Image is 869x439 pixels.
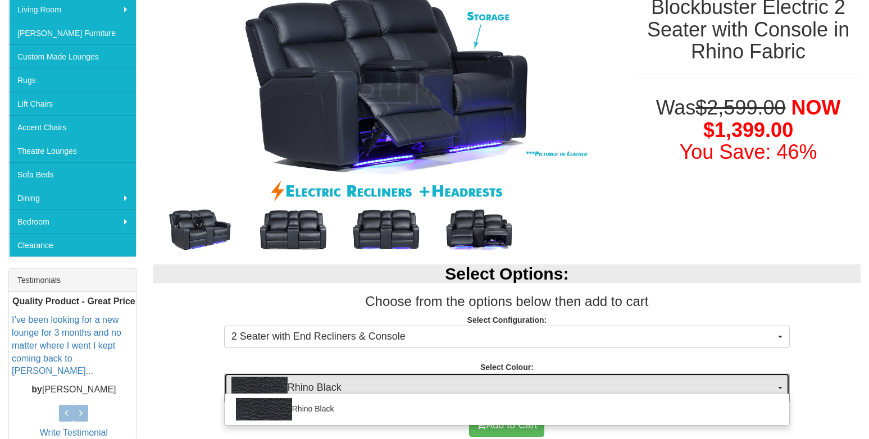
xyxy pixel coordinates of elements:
[9,209,136,233] a: Bedroom
[225,396,789,422] a: Rhino Black
[695,96,785,119] del: $2,599.00
[9,21,136,44] a: [PERSON_NAME] Furniture
[231,377,775,399] span: Rhino Black
[9,162,136,186] a: Sofa Beds
[40,428,108,437] a: Write Testimonial
[231,330,775,344] span: 2 Seater with End Recliners & Console
[236,398,292,420] img: Rhino Black
[153,294,861,309] h3: Choose from the options below then add to cart
[703,96,840,141] span: NOW $1,399.00
[680,140,817,163] font: You Save: 46%
[9,115,136,139] a: Accent Chairs
[231,377,288,399] img: Rhino Black
[12,315,121,376] a: I’ve been looking for a new lounge for 3 months and no matter where I went I kept coming back to ...
[9,139,136,162] a: Theatre Lounges
[9,68,136,92] a: Rugs
[467,315,547,324] strong: Select Configuration:
[9,186,136,209] a: Dining
[224,373,790,403] button: Rhino BlackRhino Black
[9,233,136,257] a: Clearance
[12,383,136,396] p: [PERSON_NAME]
[445,264,568,283] b: Select Options:
[469,414,544,437] button: Add to Cart
[636,97,861,163] h1: Was
[9,92,136,115] a: Lift Chairs
[480,363,534,372] strong: Select Colour:
[12,296,135,306] b: Quality Product - Great Price
[9,269,136,292] div: Testimonials
[31,385,42,394] b: by
[224,326,790,348] button: 2 Seater with End Recliners & Console
[9,44,136,68] a: Custom Made Lounges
